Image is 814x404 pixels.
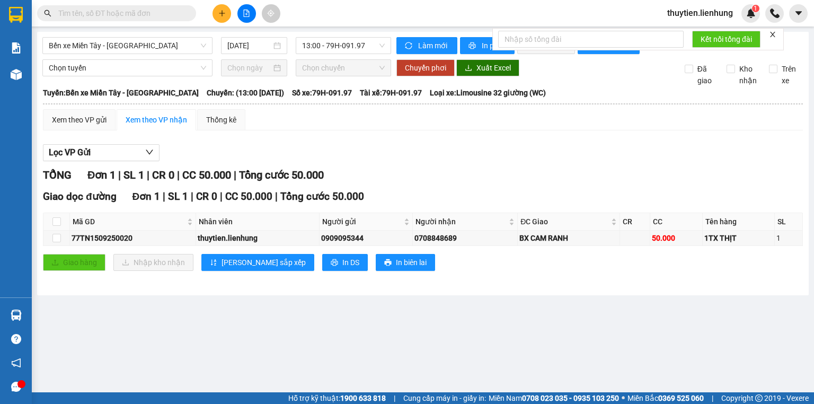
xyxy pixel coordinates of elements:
[476,62,511,74] span: Xuất Excel
[755,394,763,402] span: copyright
[340,394,386,402] strong: 1900 633 818
[384,259,392,267] span: printer
[11,69,22,80] img: warehouse-icon
[198,232,318,244] div: thuytien.lienhung
[712,392,713,404] span: |
[73,216,185,227] span: Mã GD
[775,213,803,231] th: SL
[292,87,352,99] span: Số xe: 79H-091.97
[693,63,719,86] span: Đã giao
[147,169,149,181] span: |
[196,213,320,231] th: Nhân viên
[519,232,618,244] div: BX CAM RANH
[152,169,174,181] span: CR 0
[789,4,808,23] button: caret-down
[498,31,684,48] input: Nhập số tổng đài
[701,33,752,45] span: Kết nối tổng đài
[522,394,619,402] strong: 0708 023 035 - 0935 103 250
[302,38,385,54] span: 13:00 - 79H-091.97
[302,60,385,76] span: Chọn chuyến
[58,7,183,19] input: Tìm tên, số ĐT hoặc mã đơn
[113,254,193,271] button: downloadNhập kho nhận
[360,87,422,99] span: Tài xế: 79H-091.97
[220,190,223,203] span: |
[52,114,107,126] div: Xem theo VP gửi
[754,5,757,12] span: 1
[123,169,144,181] span: SL 1
[225,190,272,203] span: CC 50.000
[456,59,519,76] button: downloadXuất Excel
[43,144,160,161] button: Lọc VP Gửi
[11,42,22,54] img: solution-icon
[322,216,401,227] span: Người gửi
[376,254,435,271] button: printerIn biên lai
[11,310,22,321] img: warehouse-icon
[465,64,472,73] span: download
[394,392,395,404] span: |
[11,334,21,344] span: question-circle
[288,392,386,404] span: Hỗ trợ kỹ thuật:
[11,382,21,392] span: message
[210,259,217,267] span: sort-ascending
[770,8,780,18] img: phone-icon
[49,60,206,76] span: Chọn tuyến
[735,63,761,86] span: Kho nhận
[43,89,199,97] b: Tuyến: Bến xe Miền Tây - [GEOGRAPHIC_DATA]
[49,38,206,54] span: Bến xe Miền Tây - Ninh Hòa
[227,40,271,51] input: 15/09/2025
[627,392,704,404] span: Miền Bắc
[777,63,803,86] span: Trên xe
[234,169,236,181] span: |
[704,232,773,244] div: 1TX THỊT
[403,392,486,404] span: Cung cấp máy in - giấy in:
[280,190,364,203] span: Tổng cước 50.000
[168,190,188,203] span: SL 1
[43,254,105,271] button: uploadGiao hàng
[177,169,180,181] span: |
[87,169,116,181] span: Đơn 1
[222,257,306,268] span: [PERSON_NAME] sắp xếp
[769,31,776,38] span: close
[275,190,278,203] span: |
[652,232,701,244] div: 50.000
[145,148,154,156] span: down
[331,259,338,267] span: printer
[620,213,650,231] th: CR
[430,87,546,99] span: Loại xe: Limousine 32 giường (WC)
[414,232,516,244] div: 0708848689
[342,257,359,268] span: In DS
[11,358,21,368] span: notification
[49,146,91,159] span: Lọc VP Gửi
[468,42,477,50] span: printer
[418,40,449,51] span: Làm mới
[622,396,625,400] span: ⚪️
[703,213,775,231] th: Tên hàng
[243,10,250,17] span: file-add
[126,114,187,126] div: Xem theo VP nhận
[267,10,275,17] span: aim
[163,190,165,203] span: |
[396,37,457,54] button: syncLàm mới
[322,254,368,271] button: printerIn DS
[227,62,271,74] input: Chọn ngày
[321,232,410,244] div: 0909095344
[658,394,704,402] strong: 0369 525 060
[415,216,507,227] span: Người nhận
[460,37,515,54] button: printerIn phơi
[44,10,51,17] span: search
[752,5,759,12] sup: 1
[396,257,427,268] span: In biên lai
[659,6,741,20] span: thuytien.lienhung
[262,4,280,23] button: aim
[118,169,121,181] span: |
[692,31,760,48] button: Kết nối tổng đài
[201,254,314,271] button: sort-ascending[PERSON_NAME] sắp xếp
[43,169,72,181] span: TỔNG
[70,231,196,246] td: 77TN1509250020
[182,169,231,181] span: CC 50.000
[396,59,455,76] button: Chuyển phơi
[482,40,506,51] span: In phơi
[405,42,414,50] span: sync
[43,190,117,203] span: Giao dọc đường
[191,190,193,203] span: |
